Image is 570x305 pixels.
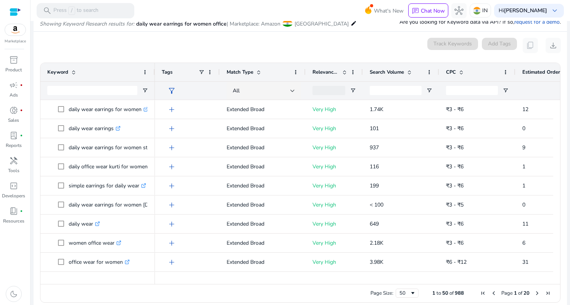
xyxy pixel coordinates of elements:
span: Estimated Orders/Month [522,69,568,76]
span: 50 [442,290,448,297]
span: filter_alt [167,86,176,95]
span: Match Type [227,69,253,76]
div: Previous Page [491,290,497,296]
span: / [68,6,75,15]
span: ₹3 - ₹6 [446,239,464,247]
span: ₹6 - ₹12 [446,258,467,266]
span: Search Volume [370,69,404,76]
span: 1 [522,163,525,170]
span: fiber_manual_record [20,109,23,112]
p: daily wear sarees for women [69,273,145,289]
p: Very High [312,178,356,194]
span: 9 [522,144,525,151]
span: inventory_2 [9,55,18,65]
span: add [167,239,176,248]
span: of [518,290,522,297]
input: Search Volume Filter Input [370,86,422,95]
span: 937 [370,144,379,151]
span: daily wear earrings for women office [136,20,227,27]
p: Very High [312,140,356,155]
p: daily wear earrings for women studs [69,140,163,155]
p: Developers [2,192,25,199]
span: to [436,290,441,297]
p: Very High [312,216,356,232]
span: ₹3 - ₹6 [446,182,464,189]
p: Extended Broad [227,159,299,174]
button: Open Filter Menu [502,87,509,94]
button: Open Filter Menu [350,87,356,94]
p: Hi [499,8,547,13]
span: 101 [370,125,379,132]
span: add [167,181,176,190]
span: ₹3 - ₹6 [446,125,464,132]
img: in.svg [473,7,481,15]
span: 988 [455,290,464,297]
p: Reports [6,142,22,149]
button: download [546,38,561,53]
span: 2.18K [370,239,383,247]
p: Extended Broad [227,216,299,232]
span: campaign [9,81,18,90]
span: Page [501,290,513,297]
span: 199 [370,182,379,189]
p: Very High [312,197,356,213]
p: Very High [312,235,356,251]
span: 0 [522,201,525,208]
span: ₹3 - ₹5 [446,201,464,208]
input: Keyword Filter Input [47,86,137,95]
p: simple earrings for daily wear [69,178,146,194]
input: CPC Filter Input [446,86,498,95]
span: What's New [374,4,404,18]
p: Very High [312,159,356,174]
span: 116 [370,163,379,170]
button: Open Filter Menu [426,87,432,94]
span: code_blocks [9,181,18,190]
p: Sales [8,117,19,124]
span: ₹3 - ₹6 [446,220,464,228]
span: handyman [9,156,18,165]
p: Marketplace [5,39,26,44]
span: donut_small [9,106,18,115]
img: amazon.svg [5,24,26,36]
p: Extended Broad [227,197,299,213]
p: Extended Broad [227,102,299,117]
span: add [167,200,176,210]
p: Very High [312,121,356,136]
span: 1 [522,182,525,189]
button: hub [451,3,467,18]
span: 649 [370,220,379,228]
span: 11 [522,220,528,228]
p: office wear for women [69,254,130,270]
span: add [167,124,176,133]
span: lab_profile [9,131,18,140]
p: daily office wear kurti for women [69,159,155,174]
p: women office wear [69,235,121,251]
span: 1 [514,290,517,297]
div: 50 [399,290,410,297]
span: ₹3 - ₹6 [446,106,464,113]
span: ₹3 - ₹6 [446,144,464,151]
p: Very High [312,273,356,289]
span: chat [412,7,419,15]
i: Showing Keyword Research results for: [40,20,134,27]
div: Page Size: [370,290,393,297]
button: Open Filter Menu [142,87,148,94]
p: IN [482,4,488,17]
span: 6 [522,239,525,247]
div: First Page [480,290,486,296]
span: All [233,87,240,94]
span: add [167,143,176,152]
span: Keyword [47,69,68,76]
span: Relevance Score [312,69,339,76]
button: chatChat Now [408,3,448,18]
p: daily wear earrings for women [69,102,148,117]
p: Product [5,66,22,73]
span: fiber_manual_record [20,84,23,87]
b: [PERSON_NAME] [504,7,547,14]
p: Very High [312,102,356,117]
p: Press to search [53,6,98,15]
span: 20 [523,290,530,297]
p: Resources [3,218,24,224]
span: < 100 [370,201,383,208]
span: dark_mode [9,289,18,299]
